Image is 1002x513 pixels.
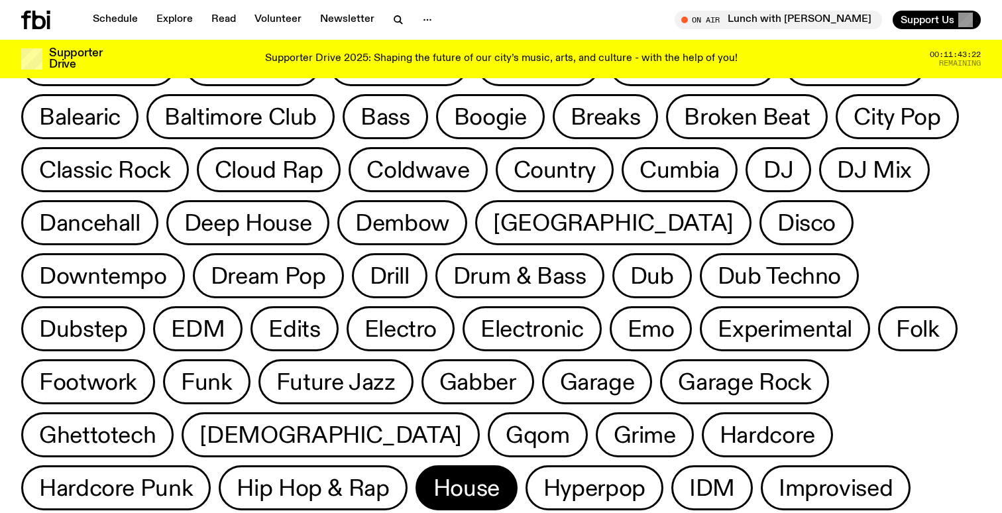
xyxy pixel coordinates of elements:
[896,316,940,342] span: Folk
[337,200,467,245] button: Dembow
[39,157,171,183] span: Classic Rock
[453,263,586,289] span: Drum & Bass
[526,465,663,510] button: Hyperpop
[435,253,604,298] button: Drum & Bass
[39,210,140,236] span: Dancehall
[199,422,462,448] span: [DEMOGRAPHIC_DATA]
[514,157,596,183] span: Country
[630,263,674,289] span: Dub
[39,263,167,289] span: Downtempo
[463,306,601,351] button: Electronic
[211,263,326,289] span: Dream Pop
[939,60,981,67] span: Remaining
[181,369,233,395] span: Funk
[347,306,455,351] button: Electro
[610,306,693,351] button: Emo
[349,147,487,192] button: Coldwave
[49,48,102,70] h3: Supporter Drive
[21,147,189,192] button: Classic Rock
[39,316,127,342] span: Dubstep
[355,210,449,236] span: Dembow
[930,51,981,58] span: 00:11:43:22
[21,306,145,351] button: Dubstep
[215,157,323,183] span: Cloud Rap
[343,94,428,139] button: Bass
[612,253,692,298] button: Dub
[480,316,583,342] span: Electronic
[746,147,811,192] button: DJ
[660,359,829,404] button: Garage Rock
[689,475,735,501] span: IDM
[146,94,335,139] button: Baltimore Club
[203,11,244,29] a: Read
[21,253,185,298] button: Downtempo
[197,147,341,192] button: Cloud Rap
[21,94,139,139] button: Balearic
[901,14,954,26] span: Support Us
[21,412,174,457] button: Ghettotech
[488,412,588,457] button: Gqom
[700,253,859,298] button: Dub Techno
[163,359,250,404] button: Funk
[543,475,645,501] span: Hyperpop
[628,316,675,342] span: Emo
[571,104,641,130] span: Breaks
[614,422,676,448] span: Grime
[370,263,410,289] span: Drill
[763,157,793,183] span: DJ
[39,369,137,395] span: Footwork
[21,359,155,404] button: Footwork
[454,104,527,130] span: Boogie
[39,475,193,501] span: Hardcore Punk
[878,306,958,351] button: Folk
[247,11,309,29] a: Volunteer
[268,316,320,342] span: Edits
[493,210,734,236] span: [GEOGRAPHIC_DATA]
[553,94,659,139] button: Breaks
[779,475,893,501] span: Improvised
[718,316,852,342] span: Experimental
[184,210,311,236] span: Deep House
[364,316,437,342] span: Electro
[759,200,854,245] button: Disco
[433,475,500,501] span: House
[475,200,751,245] button: [GEOGRAPHIC_DATA]
[720,422,815,448] span: Hardcore
[250,306,338,351] button: Edits
[761,465,911,510] button: Improvised
[182,412,480,457] button: [DEMOGRAPHIC_DATA]
[506,422,570,448] span: Gqom
[777,210,836,236] span: Disco
[836,94,958,139] button: City Pop
[640,157,720,183] span: Cumbia
[436,94,545,139] button: Boogie
[361,104,410,130] span: Bass
[39,104,121,130] span: Balearic
[39,422,156,448] span: Ghettotech
[496,147,614,192] button: Country
[675,11,882,29] button: On AirLunch with [PERSON_NAME]
[671,465,753,510] button: IDM
[702,412,833,457] button: Hardcore
[893,11,981,29] button: Support Us
[854,104,940,130] span: City Pop
[416,465,518,510] button: House
[85,11,146,29] a: Schedule
[276,369,396,395] span: Future Jazz
[148,11,201,29] a: Explore
[219,465,407,510] button: Hip Hop & Rap
[352,253,427,298] button: Drill
[265,53,738,65] p: Supporter Drive 2025: Shaping the future of our city’s music, arts, and culture - with the help o...
[622,147,738,192] button: Cumbia
[542,359,653,404] button: Garage
[171,316,225,342] span: EDM
[237,475,389,501] span: Hip Hop & Rap
[193,253,344,298] button: Dream Pop
[21,200,158,245] button: Dancehall
[439,369,516,395] span: Gabber
[718,263,841,289] span: Dub Techno
[258,359,414,404] button: Future Jazz
[421,359,534,404] button: Gabber
[153,306,243,351] button: EDM
[700,306,870,351] button: Experimental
